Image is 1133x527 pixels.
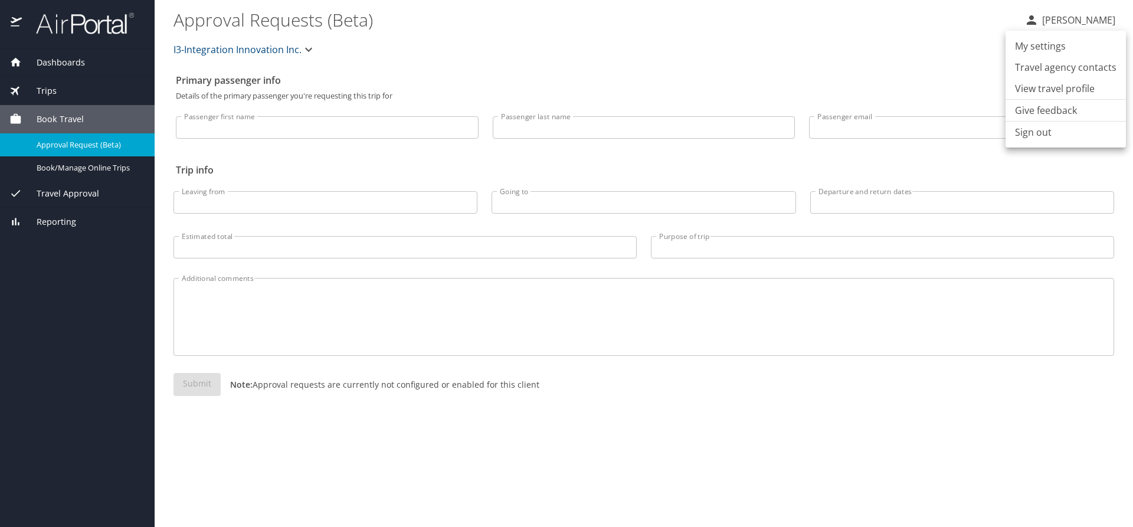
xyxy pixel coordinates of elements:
[1006,57,1126,78] a: Travel agency contacts
[1006,78,1126,99] a: View travel profile
[1015,103,1077,117] a: Give feedback
[1006,122,1126,143] li: Sign out
[1006,35,1126,57] a: My settings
